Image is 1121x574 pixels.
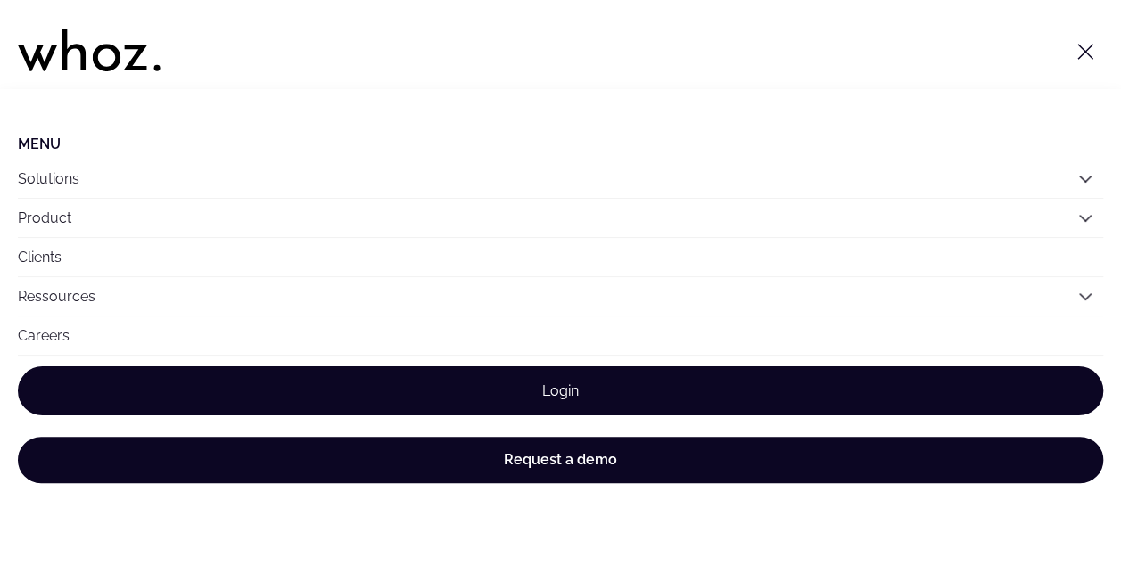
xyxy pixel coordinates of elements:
a: Clients [18,238,1103,276]
a: Ressources [18,288,95,305]
a: Careers [18,316,1103,355]
iframe: Chatbot [1003,456,1096,549]
a: Request a demo [18,437,1103,483]
a: Login [18,366,1103,415]
button: Solutions [18,160,1103,198]
a: Product [18,209,71,226]
button: Toggle menu [1067,34,1103,70]
button: Ressources [18,277,1103,316]
li: Menu [18,135,1103,152]
button: Product [18,199,1103,237]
